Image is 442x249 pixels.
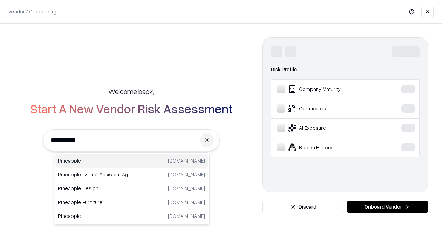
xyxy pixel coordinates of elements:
[168,157,205,164] p: [DOMAIN_NAME]
[8,8,56,15] p: Vendor / Onboarding
[277,124,380,132] div: AI Exposure
[54,152,210,225] div: Suggestions
[168,171,205,178] p: [DOMAIN_NAME]
[108,86,154,96] h5: Welcome back,
[168,199,205,206] p: [DOMAIN_NAME]
[58,185,132,192] p: Pineapple Design
[271,65,420,74] div: Risk Profile
[277,104,380,113] div: Certificates
[347,201,428,213] button: Onboard Vendor
[168,212,205,220] p: [DOMAIN_NAME]
[58,199,132,206] p: Pineapple Furniture
[262,201,344,213] button: Discard
[58,212,132,220] p: Pineapple
[30,102,233,116] h2: Start A New Vendor Risk Assessment
[58,171,132,178] p: Pineapple | Virtual Assistant Agency
[58,157,132,164] p: Pineapple
[168,185,205,192] p: [DOMAIN_NAME]
[277,143,380,151] div: Breach History
[277,85,380,93] div: Company Maturity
